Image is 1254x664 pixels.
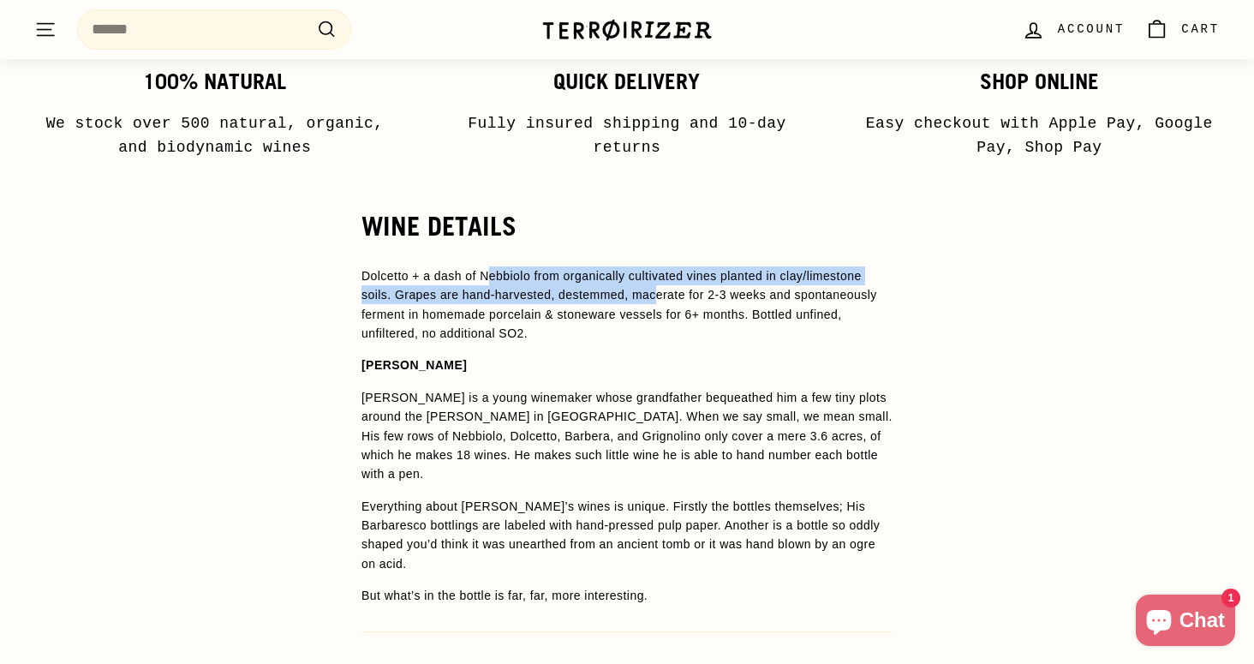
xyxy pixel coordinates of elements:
a: Cart [1135,4,1230,55]
strong: [PERSON_NAME] [361,358,467,372]
p: Easy checkout with Apple Pay, Google Pay, Shop Pay [852,111,1227,161]
h2: WINE DETAILS [361,212,893,241]
inbox-online-store-chat: Shopify online store chat [1131,595,1240,650]
h3: 100% Natural [27,70,402,94]
p: But what’s in the bottle is far, far, more interesting. [361,586,893,605]
span: Cart [1181,20,1220,39]
p: Fully insured shipping and 10-day returns [439,111,814,161]
a: Account [1012,4,1135,55]
p: Everything about [PERSON_NAME]’s wines is unique. Firstly the bottles themselves; His Barbaresco ... [361,497,893,574]
span: Account [1058,20,1125,39]
p: We stock over 500 natural, organic, and biodynamic wines [27,111,402,161]
span: Dolcetto + a dash of Nebbiolo from organically cultivated vines planted in clay/limestone soils. ... [361,269,877,340]
p: [PERSON_NAME] is a young winemaker whose grandfather bequeathed him a few tiny plots around the [... [361,388,893,484]
h3: Shop Online [852,70,1227,94]
h3: Quick delivery [439,70,814,94]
